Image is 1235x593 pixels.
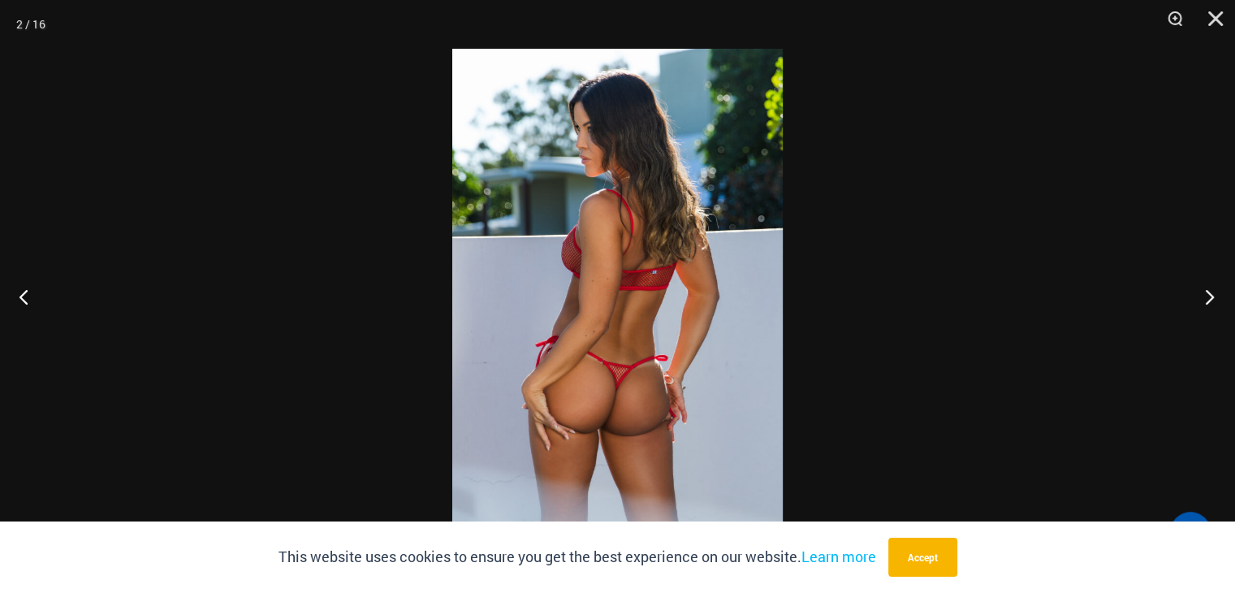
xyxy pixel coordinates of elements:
button: Accept [888,538,957,577]
img: Summer Storm Red 332 Crop Top 449 Thong 03 [452,49,783,544]
p: This website uses cookies to ensure you get the best experience on our website. [279,545,876,569]
a: Learn more [801,547,876,566]
div: 2 / 16 [16,12,45,37]
button: Next [1174,256,1235,337]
